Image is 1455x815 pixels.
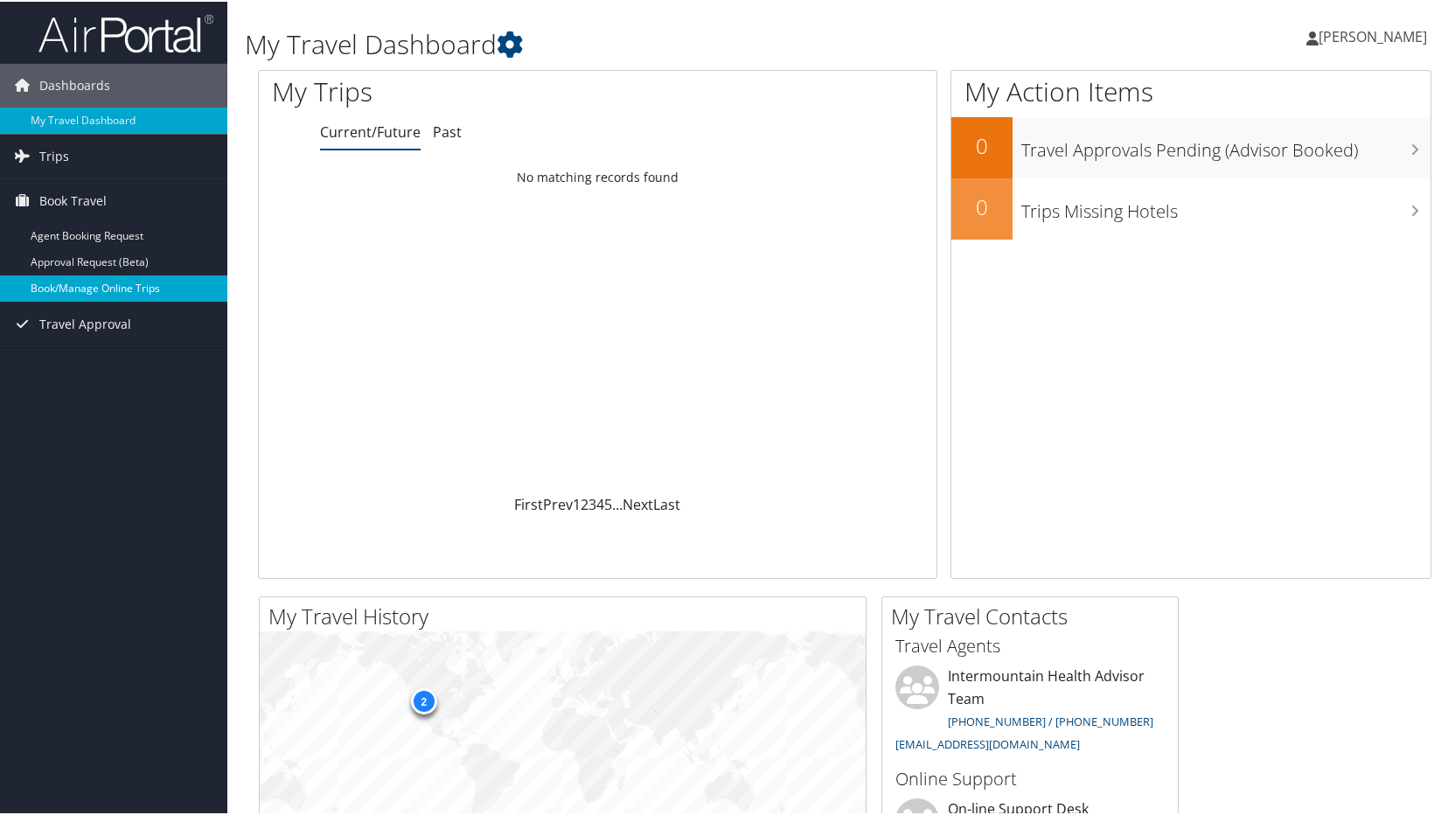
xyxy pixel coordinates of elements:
[39,301,131,345] span: Travel Approval
[948,712,1153,728] a: [PHONE_NUMBER] / [PHONE_NUMBER]
[573,493,581,512] a: 1
[596,493,604,512] a: 4
[895,765,1165,790] h3: Online Support
[1319,25,1427,45] span: [PERSON_NAME]
[951,72,1431,108] h1: My Action Items
[543,493,573,512] a: Prev
[1021,128,1431,161] h3: Travel Approvals Pending (Advisor Booked)
[38,11,213,52] img: airportal-logo.png
[895,632,1165,657] h3: Travel Agents
[895,735,1080,750] a: [EMAIL_ADDRESS][DOMAIN_NAME]
[951,177,1431,238] a: 0Trips Missing Hotels
[653,493,680,512] a: Last
[514,493,543,512] a: First
[272,72,641,108] h1: My Trips
[612,493,623,512] span: …
[1306,9,1445,61] a: [PERSON_NAME]
[887,664,1173,757] li: Intermountain Health Advisor Team
[1021,189,1431,222] h3: Trips Missing Hotels
[891,600,1178,630] h2: My Travel Contacts
[623,493,653,512] a: Next
[604,493,612,512] a: 5
[268,600,866,630] h2: My Travel History
[433,121,462,140] a: Past
[951,115,1431,177] a: 0Travel Approvals Pending (Advisor Booked)
[951,129,1013,159] h2: 0
[245,24,1045,61] h1: My Travel Dashboard
[39,178,107,221] span: Book Travel
[259,160,936,192] td: No matching records found
[410,686,436,713] div: 2
[39,133,69,177] span: Trips
[581,493,588,512] a: 2
[39,62,110,106] span: Dashboards
[320,121,421,140] a: Current/Future
[588,493,596,512] a: 3
[951,191,1013,220] h2: 0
